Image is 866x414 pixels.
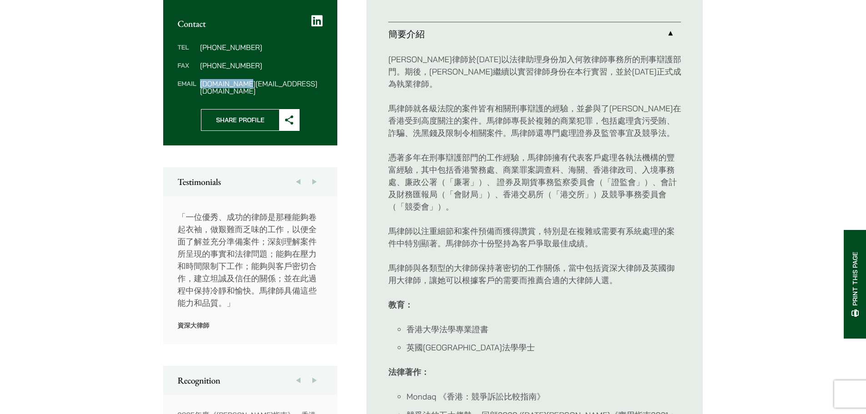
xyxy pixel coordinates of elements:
[388,262,681,286] p: 馬律師與各類型的大律師保持著密切的工作關係，當中包括資深大律師及英國御用大律師，讓她可以根據客戶的需要而推薦合適的大律師人選。
[406,341,681,354] li: 英國[GEOGRAPHIC_DATA]法學學士
[388,225,681,249] p: 馬律師以注重細節和案件預備而獲得讚賞，特別是在複雜或需要有系統處理的案件中特別顯著。馬律師亦十份堅持為客戶爭取最佳成績。
[388,299,413,310] strong: 教育：
[311,15,323,27] a: LinkedIn
[200,44,323,51] dd: [PHONE_NUMBER]
[178,176,323,187] h2: Testimonials
[290,366,306,395] button: Previous
[178,62,196,80] dt: Fax
[178,80,196,95] dt: Email
[178,18,323,29] h2: Contact
[290,167,306,196] button: Previous
[306,167,323,196] button: Next
[178,44,196,62] dt: Tel
[200,62,323,69] dd: [PHONE_NUMBER]
[388,53,681,90] p: [PERSON_NAME]律師於[DATE]以法律助理身份加入何敦律師事務所的刑事辯護部門。期後，[PERSON_NAME]繼續以實習律師身份在本行實習，並於[DATE]正式成為執業律師。
[406,390,681,403] li: Mondaq 《香港：競爭訴訟比較指南》
[201,109,300,131] button: Share Profile
[406,323,681,335] li: 香港大學法學專業證書
[306,366,323,395] button: Next
[388,367,429,377] strong: 法律著作：
[388,151,681,213] p: 憑著多年在刑事辯護部門的工作經驗，馬律師擁有代表客戶處理各執法機構的豐富經驗，其中包括香港警務處、商業罪案調查科、海關、香港律政司、入境事務處、廉政公署（「廉署」）、 證券及期貨事務監察委員會（...
[178,321,323,329] p: 資深大律師
[178,375,323,386] h2: Recognition
[388,22,681,46] a: 簡要介紹
[178,211,323,309] p: 「一位優秀、成功的律師是那種能夠卷起衣袖，做艱難而乏味的工作，以便全面了解並充分準備案件；深刻理解案件所呈現的事實和法律問題；能夠在壓力和時間限制下工作；能夠與客戶密切合作，建立坦誠及信任的關係...
[388,102,681,139] p: 馬律師就各級法院的案件皆有相關刑事辯護的經驗，並參與了[PERSON_NAME]在香港受到高度關注的案件。馬律師專長於複雜的商業犯罪，包括處理貪污受賄、詐騙、洗黑錢及限制令相關案件。馬律師還專門...
[201,110,279,130] span: Share Profile
[200,80,323,95] dd: [DOMAIN_NAME][EMAIL_ADDRESS][DOMAIN_NAME]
